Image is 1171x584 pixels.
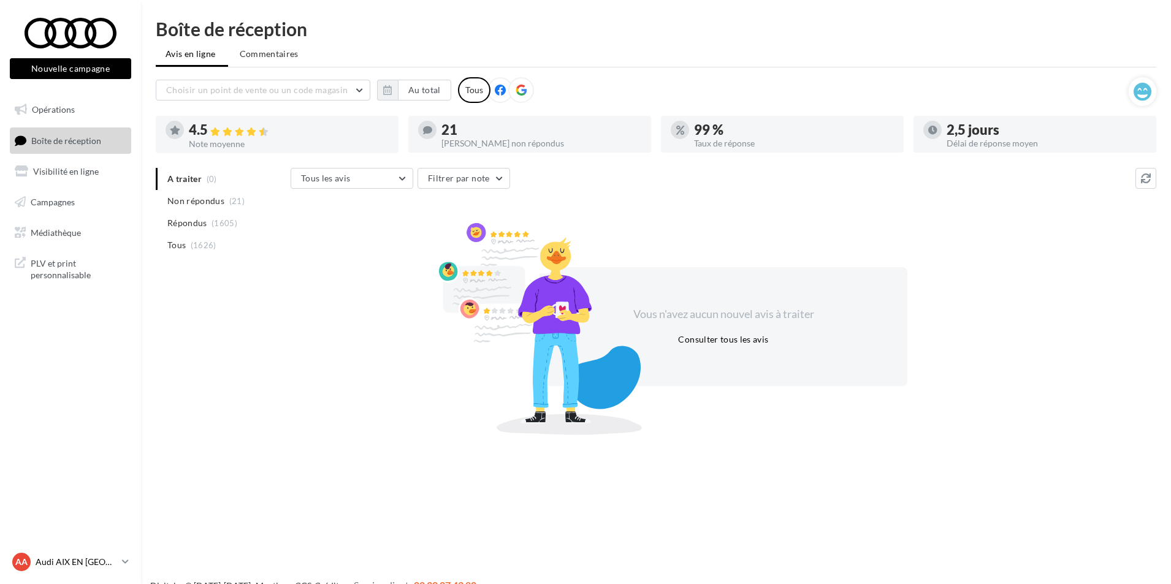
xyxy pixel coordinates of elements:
a: AA Audi AIX EN [GEOGRAPHIC_DATA] [10,550,131,574]
span: Commentaires [240,48,299,60]
a: Médiathèque [7,220,134,246]
a: Opérations [7,97,134,123]
div: 2,5 jours [947,123,1146,137]
span: (1626) [191,240,216,250]
button: Choisir un point de vente ou un code magasin [156,80,370,100]
span: (21) [229,196,245,206]
span: Choisir un point de vente ou un code magasin [166,85,348,95]
a: Boîte de réception [7,127,134,154]
div: Délai de réponse moyen [947,139,1146,148]
span: Opérations [32,104,75,115]
div: Vous n'avez aucun nouvel avis à traiter [618,306,829,322]
button: Consulter tous les avis [673,332,773,347]
button: Tous les avis [291,168,413,189]
span: Répondus [167,217,207,229]
span: PLV et print personnalisable [31,255,126,281]
div: 99 % [694,123,894,137]
div: Taux de réponse [694,139,894,148]
button: Nouvelle campagne [10,58,131,79]
button: Au total [398,80,451,100]
a: Visibilité en ligne [7,159,134,184]
div: 21 [441,123,641,137]
span: Non répondus [167,195,224,207]
span: Tous les avis [301,173,351,183]
span: Visibilité en ligne [33,166,99,176]
span: Boîte de réception [31,135,101,145]
div: [PERSON_NAME] non répondus [441,139,641,148]
a: PLV et print personnalisable [7,250,134,286]
div: Boîte de réception [156,20,1156,38]
span: Tous [167,239,186,251]
span: (1605) [212,218,237,228]
div: Tous [458,77,490,103]
div: Note moyenne [189,140,389,148]
button: Au total [377,80,451,100]
span: Médiathèque [31,227,81,237]
a: Campagnes [7,189,134,215]
button: Filtrer par note [418,168,510,189]
span: AA [15,556,28,568]
div: 4.5 [189,123,389,137]
span: Campagnes [31,197,75,207]
p: Audi AIX EN [GEOGRAPHIC_DATA] [36,556,117,568]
